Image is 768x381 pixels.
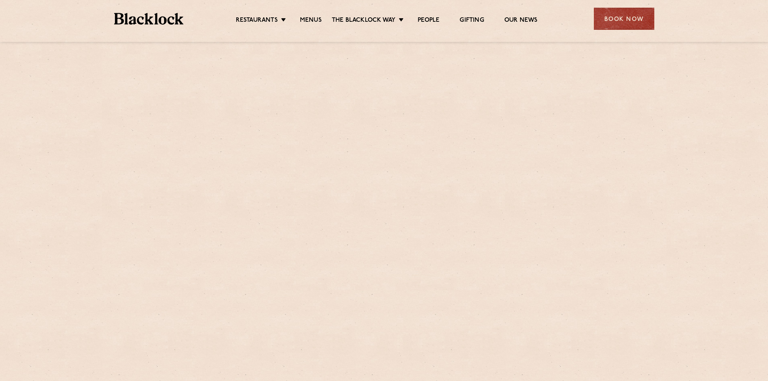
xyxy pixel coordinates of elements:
div: Book Now [594,8,654,30]
a: People [418,17,439,25]
a: Gifting [460,17,484,25]
a: The Blacklock Way [332,17,395,25]
a: Our News [504,17,538,25]
a: Restaurants [236,17,278,25]
img: BL_Textured_Logo-footer-cropped.svg [114,13,184,25]
a: Menus [300,17,322,25]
